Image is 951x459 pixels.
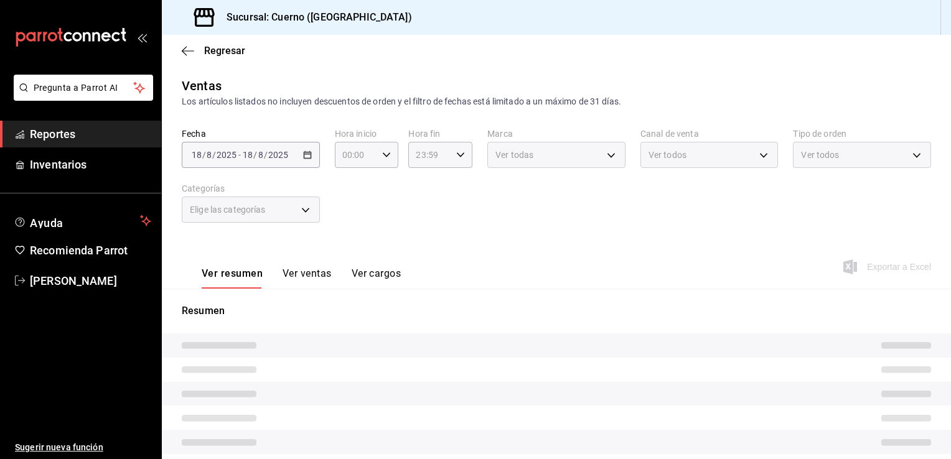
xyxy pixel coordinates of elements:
[191,150,202,160] input: --
[217,10,412,25] h3: Sucursal: Cuerno ([GEOGRAPHIC_DATA])
[206,150,212,160] input: --
[801,149,839,161] span: Ver todos
[182,76,222,95] div: Ventas
[238,150,241,160] span: -
[202,267,401,289] div: navigation tabs
[408,129,472,138] label: Hora fin
[216,150,237,160] input: ----
[212,150,216,160] span: /
[268,150,289,160] input: ----
[34,81,134,95] span: Pregunta a Parrot AI
[495,149,533,161] span: Ver todas
[242,150,253,160] input: --
[182,184,320,193] label: Categorías
[649,149,686,161] span: Ver todos
[9,90,153,103] a: Pregunta a Parrot AI
[283,267,332,289] button: Ver ventas
[182,304,931,318] p: Resumen
[258,150,264,160] input: --
[352,267,401,289] button: Ver cargos
[30,272,151,289] span: [PERSON_NAME]
[264,150,268,160] span: /
[204,45,245,57] span: Regresar
[137,32,147,42] button: open_drawer_menu
[190,203,266,216] span: Elige las categorías
[15,441,151,454] span: Sugerir nueva función
[182,129,320,138] label: Fecha
[487,129,625,138] label: Marca
[30,213,135,228] span: Ayuda
[335,129,399,138] label: Hora inicio
[182,95,931,108] div: Los artículos listados no incluyen descuentos de orden y el filtro de fechas está limitado a un m...
[202,267,263,289] button: Ver resumen
[793,129,931,138] label: Tipo de orden
[182,45,245,57] button: Regresar
[14,75,153,101] button: Pregunta a Parrot AI
[253,150,257,160] span: /
[202,150,206,160] span: /
[30,242,151,259] span: Recomienda Parrot
[640,129,779,138] label: Canal de venta
[30,156,151,173] span: Inventarios
[30,126,151,142] span: Reportes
